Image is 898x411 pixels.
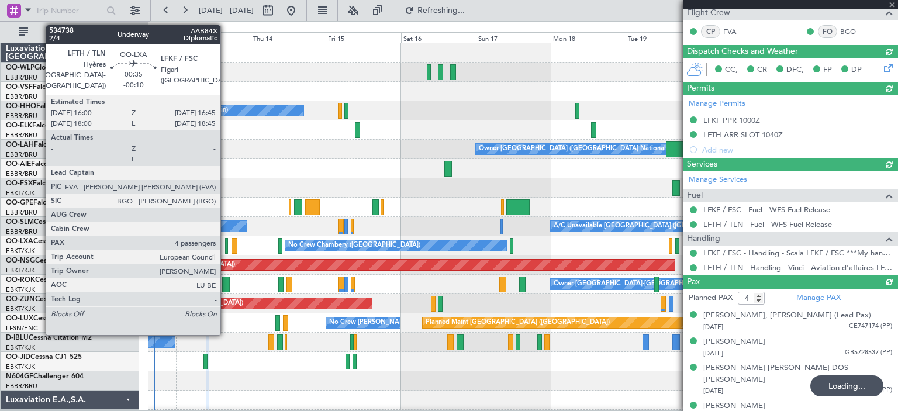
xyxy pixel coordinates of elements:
a: OO-LUXCessna Citation CJ4 [6,315,98,322]
span: OO-LXA [6,238,33,245]
a: OO-NSGCessna Citation CJ4 [6,257,100,264]
div: Fri 15 [326,32,400,43]
div: Mon 18 [551,32,626,43]
span: OO-VSF [6,84,33,91]
a: EBKT/KJK [6,189,35,198]
span: D-IBLU [6,334,29,341]
div: Sat 16 [401,32,476,43]
a: EBBR/BRU [6,208,37,217]
a: OO-LAHFalcon 7X [6,141,66,148]
a: EBBR/BRU [6,150,37,159]
div: Owner [GEOGRAPHIC_DATA]-[GEOGRAPHIC_DATA] [554,275,712,293]
a: D-IBLUCessna Citation M2 [6,334,92,341]
a: EBBR/BRU [6,92,37,101]
div: A/C Unavailable Geneva (Cointrin) [126,102,228,119]
a: OO-ZUNCessna Citation CJ4 [6,296,100,303]
div: Unplanned Maint [GEOGRAPHIC_DATA]-[GEOGRAPHIC_DATA] [157,275,346,293]
span: OO-LAH [6,141,34,148]
div: Loading... [810,375,883,396]
a: LFSN/ENC [6,324,38,333]
span: OO-ZUN [6,296,35,303]
a: EBBR/BRU [6,227,37,236]
span: OO-ELK [6,122,32,129]
a: OO-GPEFalcon 900EX EASy II [6,199,103,206]
a: OO-ROKCessna Citation CJ4 [6,277,100,284]
div: A/C Unavailable [GEOGRAPHIC_DATA] ([GEOGRAPHIC_DATA] National) [554,217,771,235]
a: EBKT/KJK [6,362,35,371]
a: EBBR/BRU [6,382,37,391]
span: [DATE] - [DATE] [199,5,254,16]
a: OO-HHOFalcon 8X [6,103,68,110]
span: OO-ROK [6,277,35,284]
button: Refreshing... [399,1,469,20]
span: OO-JID [6,354,30,361]
div: Owner [GEOGRAPHIC_DATA] ([GEOGRAPHIC_DATA] National) [479,140,668,158]
div: [DATE] [150,23,170,33]
span: OO-WLP [6,64,34,71]
a: OO-AIEFalcon 7X [6,161,63,168]
a: EBBR/BRU [6,170,37,178]
a: EBKT/KJK [6,266,35,275]
a: OO-ELKFalcon 8X [6,122,64,129]
span: OO-GPE [6,199,33,206]
div: Thu 14 [251,32,326,43]
span: OO-SLM [6,219,34,226]
input: Trip Number [36,2,103,19]
div: No Crew [PERSON_NAME] ([PERSON_NAME]) [329,314,469,331]
a: EBKT/KJK [6,285,35,294]
span: OO-NSG [6,257,35,264]
span: OO-LUX [6,315,33,322]
div: Sun 17 [476,32,551,43]
a: EBKT/KJK [6,343,35,352]
div: Wed 13 [176,32,251,43]
span: OO-FSX [6,180,33,187]
span: OO-AIE [6,161,31,168]
span: N604GF [6,373,33,380]
a: EBBR/BRU [6,73,37,82]
a: OO-FSXFalcon 7X [6,180,65,187]
a: EBBR/BRU [6,112,37,120]
a: N604GFChallenger 604 [6,373,84,380]
a: EBKT/KJK [6,305,35,313]
div: No Crew Chambery ([GEOGRAPHIC_DATA]) [288,237,420,254]
div: Tue 19 [626,32,700,43]
a: OO-JIDCessna CJ1 525 [6,354,82,361]
div: Planned Maint [GEOGRAPHIC_DATA] ([GEOGRAPHIC_DATA]) [426,314,610,331]
button: All Aircraft [13,23,127,42]
span: All Aircraft [30,28,123,36]
span: OO-HHO [6,103,36,110]
span: Refreshing... [417,6,466,15]
a: OO-SLMCessna Citation XLS [6,219,99,226]
a: OO-VSFFalcon 8X [6,84,65,91]
a: OO-WLPGlobal 5500 [6,64,74,71]
a: EBBR/BRU [6,131,37,140]
a: OO-LXACessna Citation CJ4 [6,238,98,245]
a: EBKT/KJK [6,247,35,255]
